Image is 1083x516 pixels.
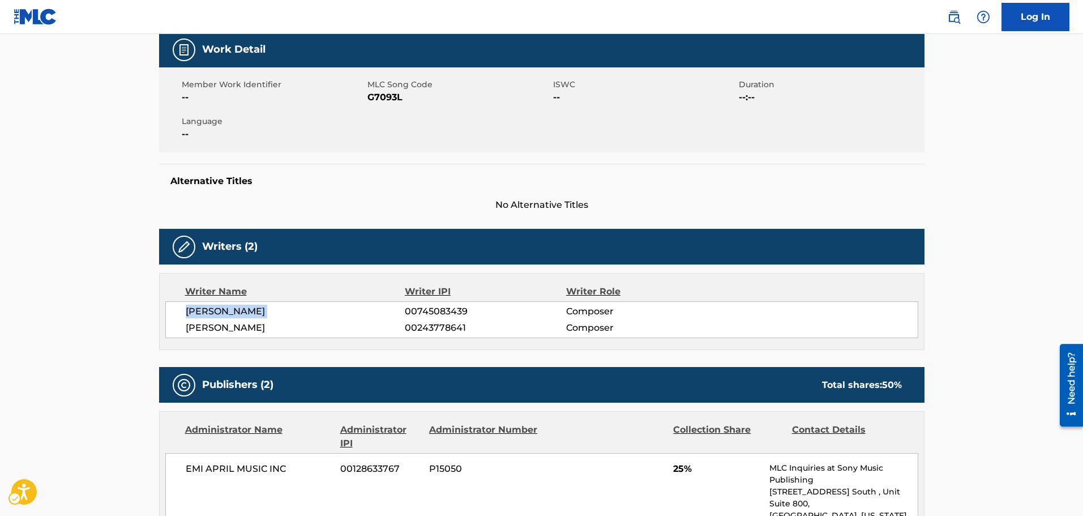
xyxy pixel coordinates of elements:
div: Administrator Number [429,423,539,450]
div: Contact Details [792,423,902,450]
img: Publishers [177,378,191,392]
span: -- [182,91,365,104]
span: No Alternative Titles [159,198,924,212]
span: -- [553,91,736,104]
span: [PERSON_NAME] [186,321,405,335]
span: G7093L [367,91,550,104]
img: search [947,10,961,24]
div: Total shares: [822,378,902,392]
iframe: Iframe | Resource Center [1051,339,1083,430]
span: Composer [566,321,713,335]
span: 00243778641 [405,321,566,335]
div: Writer Role [566,285,713,298]
h5: Work Detail [202,43,266,56]
p: [STREET_ADDRESS] South , Unit Suite 800, [769,486,917,510]
p: MLC Inquiries at Sony Music Publishing [769,462,917,486]
span: ISWC [553,79,736,91]
span: -- [182,127,365,141]
div: Writer IPI [405,285,566,298]
span: EMI APRIL MUSIC INC [186,462,332,476]
span: [PERSON_NAME] [186,305,405,318]
img: Work Detail [177,43,191,57]
h5: Publishers (2) [202,378,273,391]
span: Language [182,116,365,127]
span: Duration [739,79,922,91]
span: Composer [566,305,713,318]
h5: Writers (2) [202,240,258,253]
a: Log In [1001,3,1069,31]
h5: Alternative Titles [170,176,913,187]
div: Writer Name [185,285,405,298]
span: 00745083439 [405,305,566,318]
span: P15050 [429,462,539,476]
span: --:-- [739,91,922,104]
span: Member Work Identifier [182,79,365,91]
span: MLC Song Code [367,79,550,91]
img: Writers [177,240,191,254]
span: 25% [673,462,761,476]
span: 50 % [882,379,902,390]
div: Collection Share [673,423,783,450]
span: 00128633767 [340,462,421,476]
img: MLC Logo [14,8,57,25]
div: Administrator Name [185,423,332,450]
div: Administrator IPI [340,423,421,450]
img: help [977,10,990,24]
